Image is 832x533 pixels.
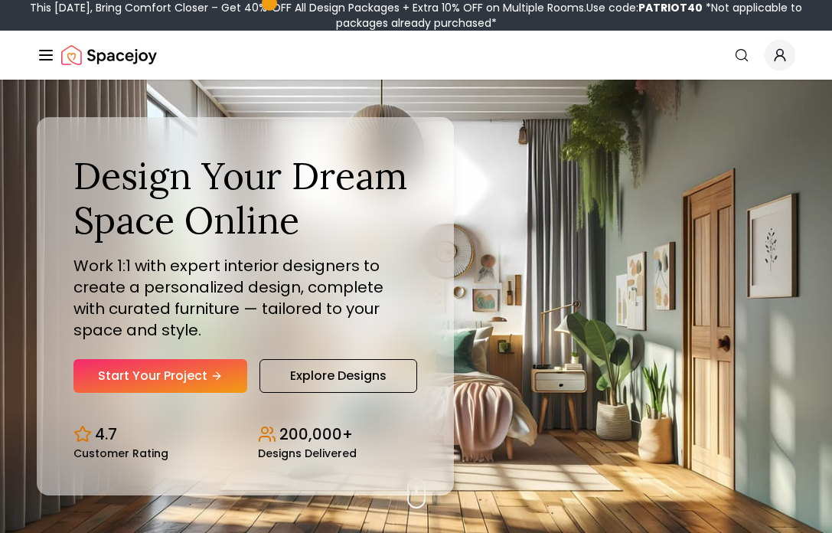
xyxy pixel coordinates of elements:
[279,423,353,445] p: 200,000+
[95,423,117,445] p: 4.7
[37,31,795,80] nav: Global
[61,40,157,70] img: Spacejoy Logo
[258,448,357,459] small: Designs Delivered
[73,154,417,242] h1: Design Your Dream Space Online
[61,40,157,70] a: Spacejoy
[73,255,417,341] p: Work 1:1 with expert interior designers to create a personalized design, complete with curated fu...
[73,359,247,393] a: Start Your Project
[73,448,168,459] small: Customer Rating
[73,411,417,459] div: Design stats
[259,359,417,393] a: Explore Designs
